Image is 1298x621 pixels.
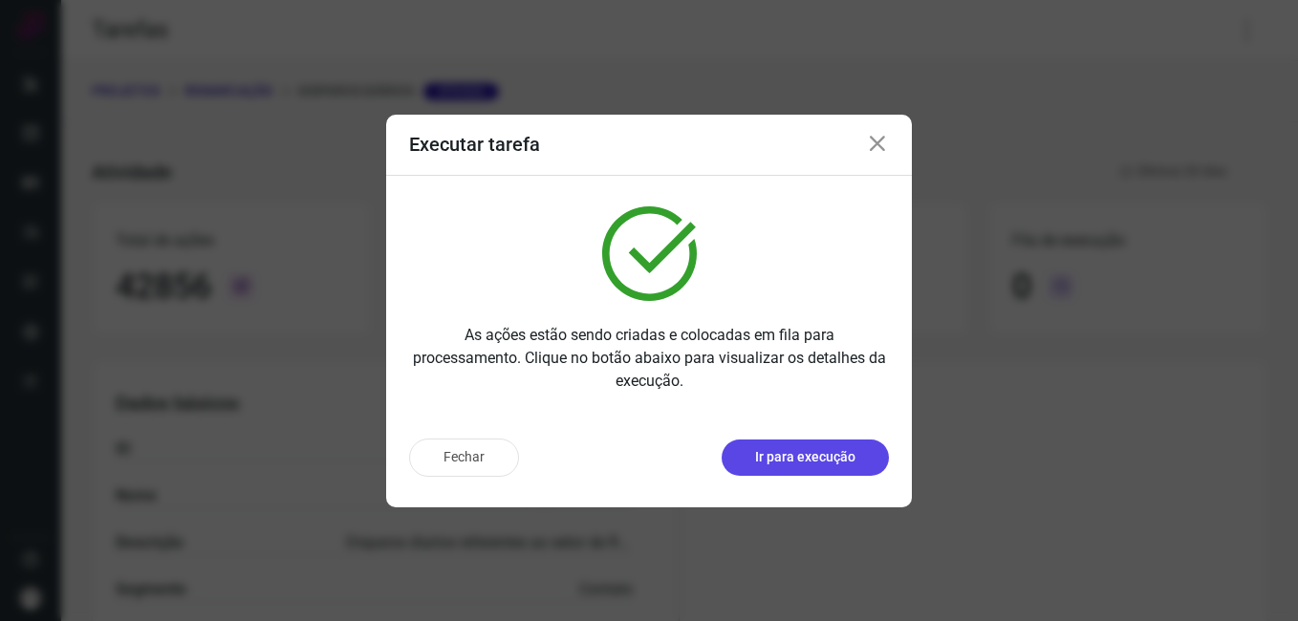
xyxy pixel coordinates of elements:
button: Ir para execução [722,439,889,476]
p: As ações estão sendo criadas e colocadas em fila para processamento. Clique no botão abaixo para ... [409,324,889,393]
h3: Executar tarefa [409,133,540,156]
p: Ir para execução [755,447,855,467]
button: Fechar [409,439,519,477]
img: verified.svg [602,206,697,301]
